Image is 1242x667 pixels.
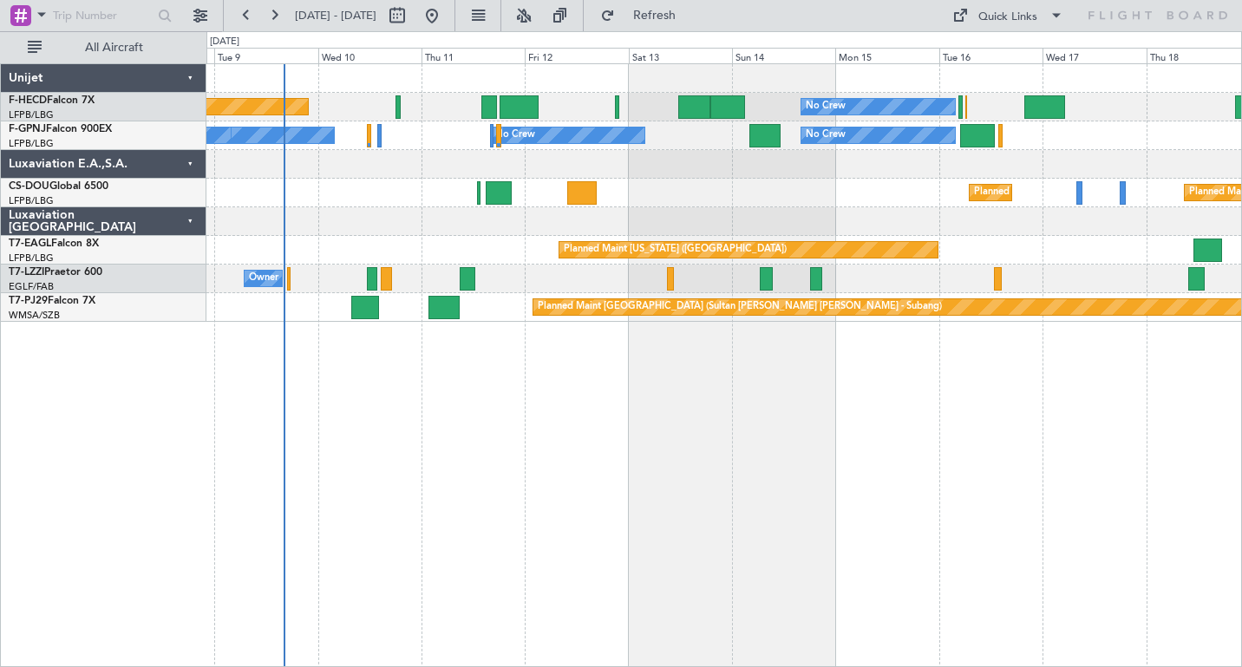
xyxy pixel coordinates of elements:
a: T7-PJ29Falcon 7X [9,296,95,306]
div: No Crew [806,94,846,120]
span: T7-EAGL [9,239,51,249]
div: Thu 11 [422,48,525,63]
div: Tue 9 [214,48,317,63]
div: No Crew [806,122,846,148]
div: Tue 16 [939,48,1043,63]
a: CS-DOUGlobal 6500 [9,181,108,192]
div: Wed 17 [1043,48,1146,63]
a: LFPB/LBG [9,194,54,207]
span: F-HECD [9,95,47,106]
button: Quick Links [944,2,1072,29]
a: LFPB/LBG [9,108,54,121]
div: Planned Maint [GEOGRAPHIC_DATA] (Sultan [PERSON_NAME] [PERSON_NAME] - Subang) [538,294,942,320]
a: T7-EAGLFalcon 8X [9,239,99,249]
span: T7-PJ29 [9,296,48,306]
div: Planned Maint [US_STATE] ([GEOGRAPHIC_DATA]) [564,237,787,263]
span: CS-DOU [9,181,49,192]
div: Sat 13 [629,48,732,63]
span: [DATE] - [DATE] [295,8,376,23]
div: No Crew [495,122,535,148]
a: LFPB/LBG [9,137,54,150]
span: Refresh [618,10,691,22]
span: F-GPNJ [9,124,46,134]
div: Owner [249,265,278,291]
div: Fri 12 [525,48,628,63]
a: LFPB/LBG [9,252,54,265]
div: Wed 10 [318,48,422,63]
div: [DATE] [210,35,239,49]
span: T7-LZZI [9,267,44,278]
a: WMSA/SZB [9,309,60,322]
span: All Aircraft [45,42,183,54]
a: F-HECDFalcon 7X [9,95,95,106]
div: Mon 15 [835,48,938,63]
div: Sun 14 [732,48,835,63]
a: EGLF/FAB [9,280,54,293]
div: Quick Links [978,9,1037,26]
button: All Aircraft [19,34,188,62]
button: Refresh [592,2,696,29]
input: Trip Number [53,3,153,29]
a: T7-LZZIPraetor 600 [9,267,102,278]
a: F-GPNJFalcon 900EX [9,124,112,134]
